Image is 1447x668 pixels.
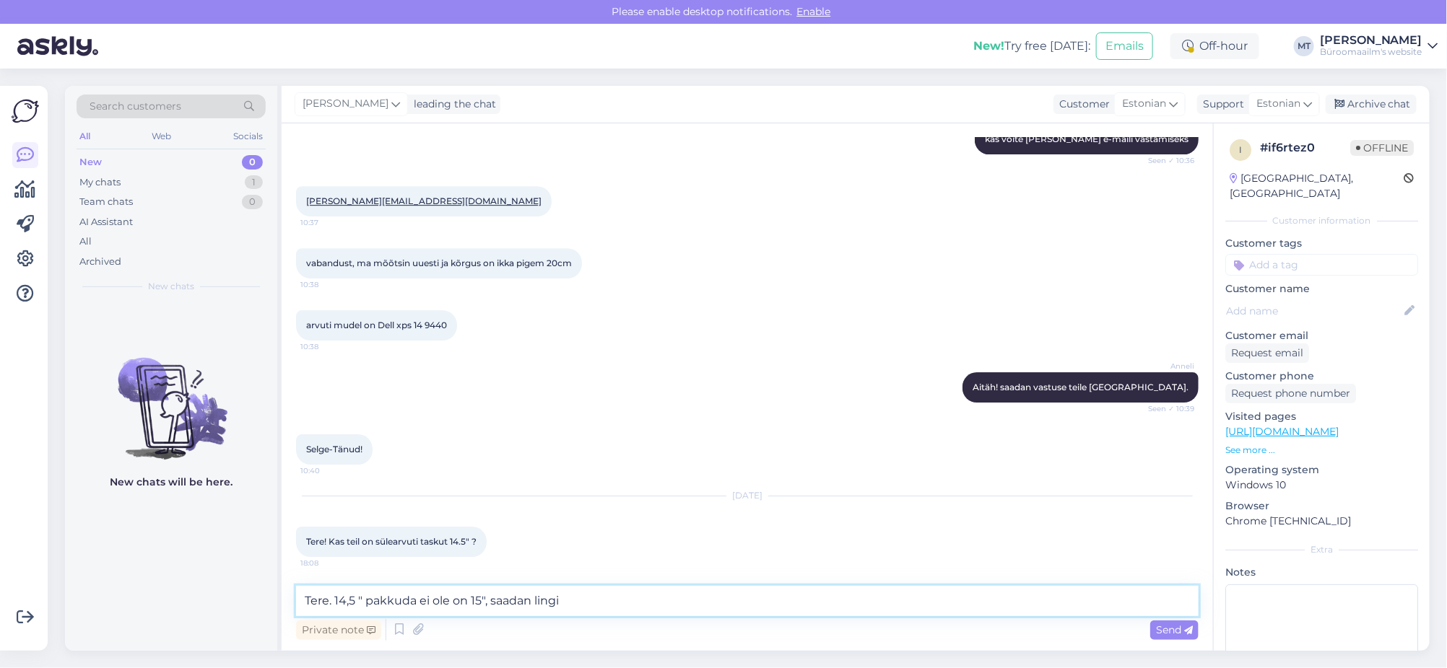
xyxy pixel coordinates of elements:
span: Seen ✓ 10:39 [1140,403,1194,414]
span: Seen ✓ 10:36 [1140,155,1194,166]
p: Chrome [TECHNICAL_ID] [1225,514,1418,529]
div: Extra [1225,543,1418,556]
span: Offline [1350,140,1414,156]
div: AI Assistant [79,215,133,229]
span: Aitäh! saadan vastuse teile [GEOGRAPHIC_DATA]. [973,382,1189,392]
span: Estonian [1256,96,1300,112]
div: Request email [1225,343,1309,363]
div: Team chats [79,195,133,209]
a: [PERSON_NAME][EMAIL_ADDRESS][DOMAIN_NAME] [306,195,542,206]
div: Web [149,127,175,146]
div: 0 [242,155,263,170]
div: [PERSON_NAME] [1320,35,1422,46]
p: Browser [1225,498,1418,514]
span: Selge-Tänud! [306,444,362,454]
div: Archive chat [1326,95,1417,114]
div: Support [1197,97,1244,112]
span: Search customers [90,99,181,114]
p: New chats will be here. [110,475,233,490]
a: [URL][DOMAIN_NAME] [1225,425,1339,438]
a: [PERSON_NAME]Büroomaailm's website [1320,35,1438,58]
span: Tere! Kas teil on sülearvuti taskut 14.5" ? [306,536,477,547]
div: Büroomaailm's website [1320,46,1422,58]
div: 1 [245,175,263,190]
button: Emails [1096,32,1153,60]
b: New! [973,39,1004,53]
p: Customer name [1225,281,1418,296]
img: No chats [65,332,277,462]
span: i [1239,144,1242,155]
span: Enable [793,5,835,18]
span: Estonian [1122,96,1166,112]
span: vabandust, ma mõõtsin uuesti ja kõrgus on ikka pigem 20cm [306,258,572,268]
div: Customer [1053,97,1110,112]
span: arvuti mudel on Dell xps 14 9440 [306,320,447,330]
span: [PERSON_NAME] [303,96,388,112]
textarea: Tere. 14,5 " pakkuda ei ole on 15", saadan lingi [296,586,1199,616]
p: Customer email [1225,328,1418,343]
div: Off-hour [1170,33,1259,59]
span: 10:38 [300,341,355,352]
span: Anneli [1140,361,1194,372]
img: Askly Logo [12,97,39,125]
div: # if6rtez0 [1260,139,1350,157]
div: Customer information [1225,214,1418,227]
div: Archived [79,255,121,269]
div: All [77,127,93,146]
p: Customer phone [1225,369,1418,384]
div: My chats [79,175,121,190]
span: kas võite [PERSON_NAME] e-maili vastamiseks [985,133,1189,144]
span: 10:40 [300,465,355,476]
span: Send [1156,623,1193,636]
input: Add name [1226,303,1402,319]
p: Operating system [1225,462,1418,478]
p: Notes [1225,565,1418,580]
div: Request phone number [1225,384,1356,403]
span: 18:08 [300,558,355,568]
div: Private note [296,620,381,640]
div: New [79,155,102,170]
p: See more ... [1225,444,1418,457]
span: 10:37 [300,217,355,228]
input: Add a tag [1225,254,1418,276]
p: Windows 10 [1225,478,1418,493]
div: [GEOGRAPHIC_DATA], [GEOGRAPHIC_DATA] [1230,171,1404,201]
span: 10:38 [300,279,355,290]
div: 0 [242,195,263,209]
p: Customer tags [1225,236,1418,251]
div: Socials [230,127,266,146]
p: Visited pages [1225,409,1418,424]
div: All [79,234,92,249]
div: [DATE] [296,489,1199,502]
span: New chats [148,280,194,293]
div: leading the chat [408,97,496,112]
div: MT [1294,36,1314,56]
div: Try free [DATE]: [973,38,1090,55]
